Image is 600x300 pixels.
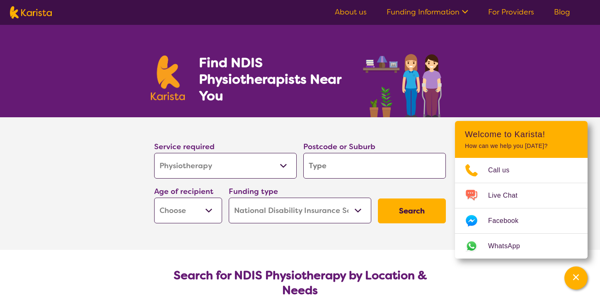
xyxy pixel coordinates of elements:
button: Channel Menu [564,266,588,290]
a: Blog [554,7,570,17]
label: Postcode or Suburb [303,142,375,152]
a: About us [335,7,367,17]
span: Facebook [488,215,528,227]
input: Type [303,153,446,179]
img: physiotherapy [360,45,449,117]
a: Funding Information [387,7,468,17]
h2: Welcome to Karista! [465,129,578,139]
button: Search [378,198,446,223]
img: Karista logo [10,6,52,19]
img: Karista logo [151,56,185,100]
label: Age of recipient [154,186,213,196]
a: For Providers [488,7,534,17]
span: WhatsApp [488,240,530,252]
label: Service required [154,142,215,152]
p: How can we help you [DATE]? [465,143,578,150]
span: Call us [488,164,520,177]
label: Funding type [229,186,278,196]
div: Channel Menu [455,121,588,259]
a: Web link opens in a new tab. [455,234,588,259]
ul: Choose channel [455,158,588,259]
h2: Search for NDIS Physiotherapy by Location & Needs [161,268,439,298]
span: Live Chat [488,189,527,202]
h1: Find NDIS Physiotherapists Near You [199,54,352,104]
